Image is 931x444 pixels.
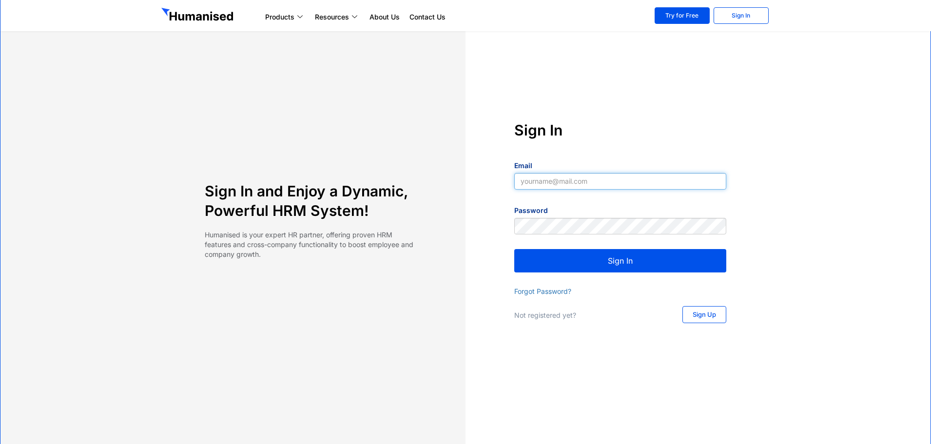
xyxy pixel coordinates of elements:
a: Forgot Password? [514,287,571,295]
a: Try for Free [655,7,710,24]
label: Password [514,206,548,215]
a: About Us [365,11,405,23]
label: Email [514,161,532,171]
input: yourname@mail.com [514,173,726,190]
a: Sign In [714,7,769,24]
a: Contact Us [405,11,450,23]
h4: Sign In [514,120,726,140]
h4: Sign In and Enjoy a Dynamic, Powerful HRM System! [205,181,417,220]
a: Products [260,11,310,23]
a: Sign Up [682,306,726,323]
p: Humanised is your expert HR partner, offering proven HRM features and cross-company functionality... [205,230,417,259]
a: Resources [310,11,365,23]
button: Sign In [514,249,726,272]
p: Not registered yet? [514,310,663,320]
span: Sign Up [693,311,716,318]
img: GetHumanised Logo [161,8,235,23]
